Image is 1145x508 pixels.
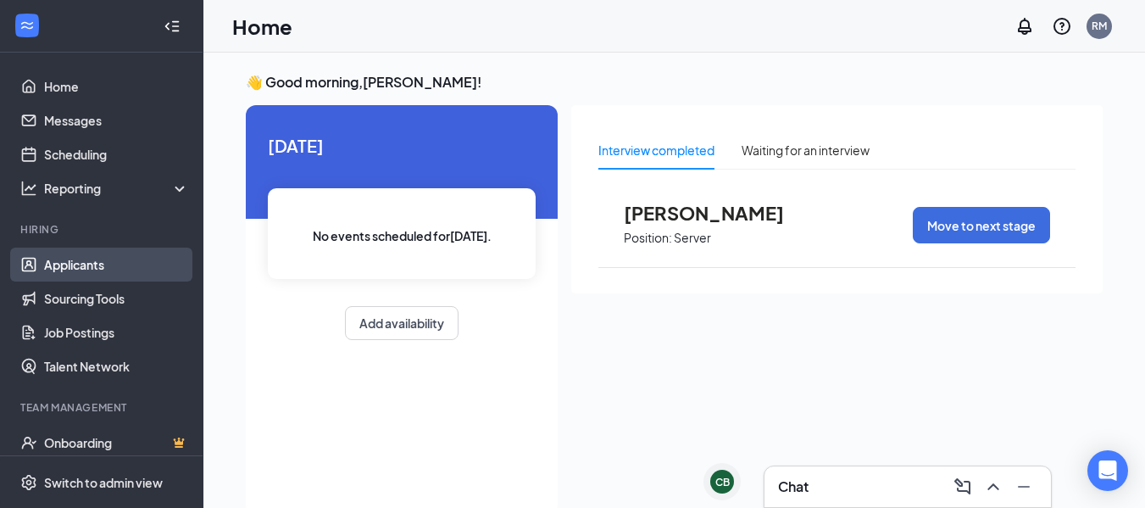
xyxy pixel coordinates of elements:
svg: QuestionInfo [1052,16,1072,36]
a: Applicants [44,248,189,282]
a: OnboardingCrown [44,426,189,460]
div: Open Intercom Messenger [1087,450,1128,491]
a: Messages [44,103,189,137]
div: Hiring [20,222,186,237]
a: Sourcing Tools [44,282,189,315]
button: Move to next stage [913,207,1050,243]
button: Add availability [345,306,459,340]
span: [PERSON_NAME] [624,202,810,224]
button: Minimize [1010,473,1037,500]
p: Server [674,230,711,246]
div: Team Management [20,400,186,415]
svg: Collapse [164,18,181,35]
a: Scheduling [44,137,189,171]
span: No events scheduled for [DATE] . [313,226,492,245]
h1: Home [232,12,292,41]
svg: Notifications [1014,16,1035,36]
h3: 👋 Good morning, [PERSON_NAME] ! [246,73,1103,92]
div: CB [715,475,730,489]
svg: ChevronUp [983,477,1003,497]
svg: WorkstreamLogo [19,17,36,34]
h3: Chat [778,477,809,496]
button: ComposeMessage [949,473,976,500]
svg: Minimize [1014,477,1034,497]
div: Switch to admin view [44,474,163,491]
a: Home [44,70,189,103]
a: Job Postings [44,315,189,349]
span: [DATE] [268,132,536,159]
svg: ComposeMessage [953,477,973,497]
button: ChevronUp [980,473,1007,500]
div: Waiting for an interview [742,141,870,159]
svg: Analysis [20,180,37,197]
div: Interview completed [598,141,714,159]
div: Reporting [44,180,190,197]
p: Position: [624,230,672,246]
svg: Settings [20,474,37,491]
a: Talent Network [44,349,189,383]
div: RM [1092,19,1107,33]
